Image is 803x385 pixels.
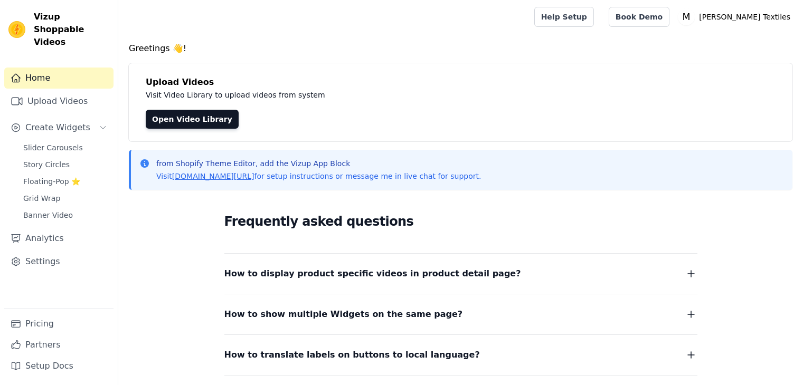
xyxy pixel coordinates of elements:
[156,171,481,181] p: Visit for setup instructions or message me in live chat for support.
[683,12,691,22] text: M
[17,157,114,172] a: Story Circles
[695,7,795,26] p: [PERSON_NAME] Textiles
[23,142,83,153] span: Slider Carousels
[129,42,792,55] h4: Greetings 👋!
[156,158,481,169] p: from Shopify Theme Editor, add the Vizup App Block
[609,7,669,27] a: Book Demo
[25,121,90,134] span: Create Widgets
[4,355,114,377] a: Setup Docs
[8,21,25,38] img: Vizup
[146,110,239,129] a: Open Video Library
[23,176,80,187] span: Floating-Pop ⭐
[17,140,114,155] a: Slider Carousels
[4,313,114,334] a: Pricing
[224,307,697,322] button: How to show multiple Widgets on the same page?
[4,68,114,89] a: Home
[4,117,114,138] button: Create Widgets
[4,228,114,249] a: Analytics
[224,307,463,322] span: How to show multiple Widgets on the same page?
[172,172,254,180] a: [DOMAIN_NAME][URL]
[23,159,70,170] span: Story Circles
[17,208,114,223] a: Banner Video
[17,174,114,189] a: Floating-Pop ⭐
[17,191,114,206] a: Grid Wrap
[678,7,795,26] button: M [PERSON_NAME] Textiles
[23,193,60,204] span: Grid Wrap
[4,251,114,272] a: Settings
[4,91,114,112] a: Upload Videos
[4,334,114,355] a: Partners
[23,210,73,220] span: Banner Video
[534,7,594,27] a: Help Setup
[224,348,697,362] button: How to translate labels on buttons to local language?
[146,76,776,89] h4: Upload Videos
[34,11,109,49] span: Vizup Shoppable Videos
[224,348,480,362] span: How to translate labels on buttons to local language?
[224,266,521,281] span: How to display product specific videos in product detail page?
[224,266,697,281] button: How to display product specific videos in product detail page?
[224,211,697,232] h2: Frequently asked questions
[146,89,619,101] p: Visit Video Library to upload videos from system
